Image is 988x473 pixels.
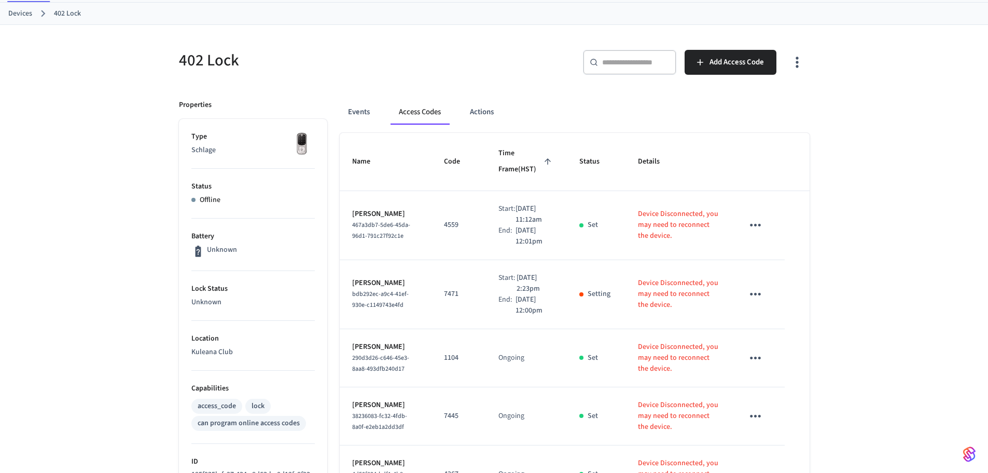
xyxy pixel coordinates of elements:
td: Ongoing [486,329,567,387]
p: Unknown [191,297,315,308]
span: Details [638,154,673,170]
p: 1104 [444,353,474,363]
div: ant example [340,100,810,125]
p: Device Disconnected, you may need to reconnect the device. [638,209,718,241]
div: End: [498,225,516,247]
p: Properties [179,100,212,111]
div: access_code [198,401,236,412]
span: Status [579,154,613,170]
p: Set [588,353,598,363]
p: [PERSON_NAME] [352,400,419,411]
div: Start: [498,204,516,225]
button: Access Codes [391,100,449,125]
a: Devices [8,8,32,19]
a: 402 Lock [54,8,81,19]
p: Device Disconnected, you may need to reconnect the device. [638,278,718,310]
h5: 402 Lock [179,50,488,71]
p: Status [191,181,315,192]
div: Start: [498,273,517,294]
p: [DATE] 11:12am [516,204,554,225]
p: Battery [191,231,315,242]
span: 38236083-fc32-4fdb-8a0f-e2eb1a2dd3df [352,412,407,431]
div: End: [498,294,516,316]
p: [DATE] 12:00pm [516,294,554,316]
p: [PERSON_NAME] [352,209,419,220]
span: bdb292ec-a9c4-41ef-930e-c1149743e4fd [352,290,409,309]
p: Schlage [191,145,315,156]
span: Time Frame(HST) [498,145,554,178]
span: Name [352,154,384,170]
p: Type [191,131,315,142]
p: [PERSON_NAME] [352,458,419,469]
p: Capabilities [191,383,315,394]
button: Add Access Code [685,50,776,75]
p: Location [191,333,315,344]
p: 7445 [444,411,474,422]
p: [PERSON_NAME] [352,278,419,289]
img: Yale Assure Touchscreen Wifi Smart Lock, Satin Nickel, Front [289,131,315,157]
p: Lock Status [191,283,315,294]
p: Setting [588,289,610,300]
button: Actions [462,100,502,125]
p: ID [191,456,315,467]
p: Device Disconnected, you may need to reconnect the device. [638,400,718,433]
span: Code [444,154,474,170]
span: 290d3d26-c646-45e3-8aa8-493dfb240d17 [352,354,409,373]
p: [DATE] 2:23pm [517,273,554,294]
p: Kuleana Club [191,347,315,358]
p: Unknown [207,245,237,255]
td: Ongoing [486,387,567,445]
p: 7471 [444,289,474,300]
img: SeamLogoGradient.69752ec5.svg [963,446,976,463]
button: Events [340,100,378,125]
div: can program online access codes [198,418,300,429]
p: 4559 [444,220,474,231]
span: Add Access Code [709,56,764,69]
p: Offline [200,195,220,206]
p: [DATE] 12:01pm [516,225,554,247]
p: Device Disconnected, you may need to reconnect the device. [638,342,718,374]
p: [PERSON_NAME] [352,342,419,353]
span: 467a3db7-5de6-45da-96d1-791c27f92c1e [352,221,410,240]
p: Set [588,411,598,422]
div: lock [252,401,265,412]
p: Set [588,220,598,231]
